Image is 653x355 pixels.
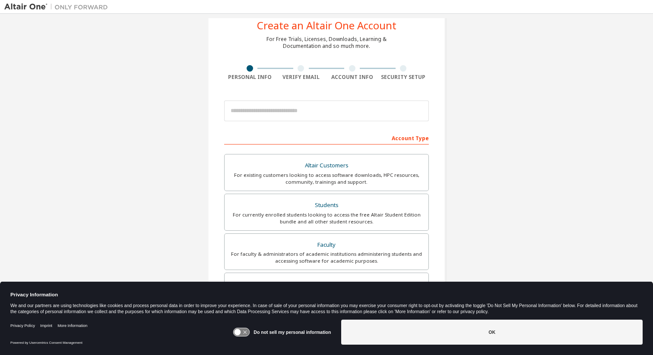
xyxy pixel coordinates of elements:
[378,74,429,81] div: Security Setup
[230,239,423,251] div: Faculty
[276,74,327,81] div: Verify Email
[230,211,423,225] div: For currently enrolled students looking to access the free Altair Student Edition bundle and all ...
[326,74,378,81] div: Account Info
[257,20,396,31] div: Create an Altair One Account
[224,74,276,81] div: Personal Info
[230,172,423,185] div: For existing customers looking to access software downloads, HPC resources, community, trainings ...
[230,199,423,211] div: Students
[266,36,387,50] div: For Free Trials, Licenses, Downloads, Learning & Documentation and so much more.
[230,251,423,264] div: For faculty & administrators of academic institutions administering students and accessing softwa...
[224,131,429,145] div: Account Type
[230,160,423,172] div: Altair Customers
[230,278,423,290] div: Everyone else
[4,3,112,11] img: Altair One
